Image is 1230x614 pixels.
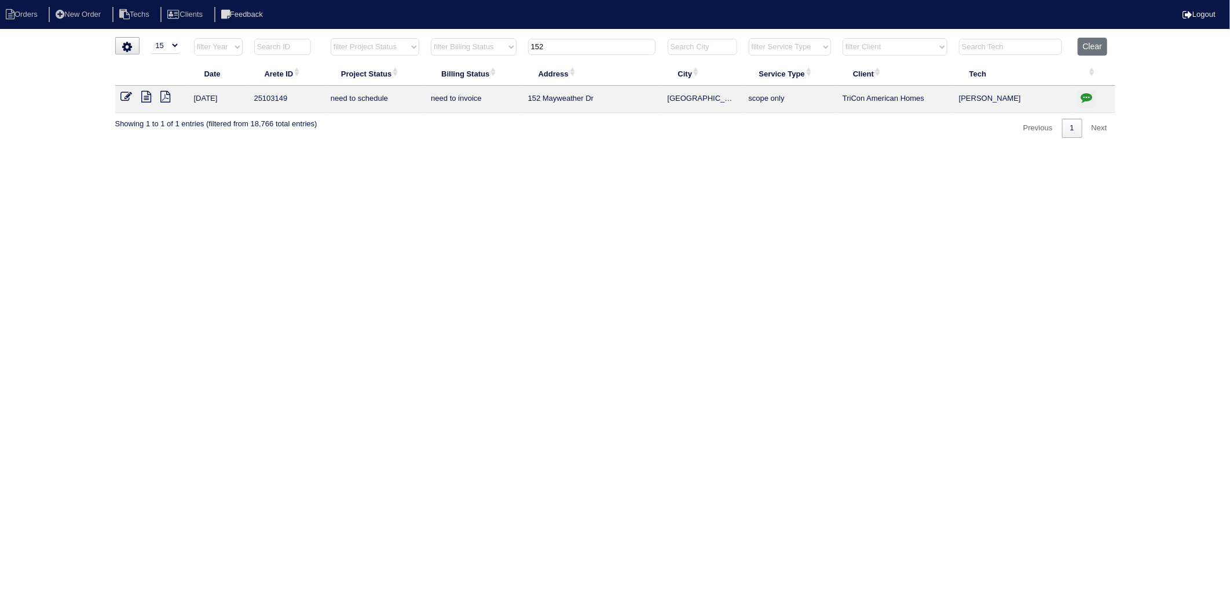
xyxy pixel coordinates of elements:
th: : activate to sort column ascending [1072,61,1115,86]
input: Search Tech [959,39,1062,55]
button: Clear [1078,38,1107,56]
a: Previous [1015,119,1061,138]
input: Search ID [254,39,311,55]
th: City: activate to sort column ascending [662,61,743,86]
a: 1 [1062,119,1082,138]
td: scope only [743,86,837,113]
input: Search Address [528,39,656,55]
td: 25103149 [248,86,325,113]
a: Clients [160,10,212,19]
td: 152 Mayweather Dr [522,86,662,113]
th: Date [188,61,248,86]
li: New Order [49,7,110,23]
td: [PERSON_NAME] [953,86,1072,113]
th: Arete ID: activate to sort column ascending [248,61,325,86]
td: [GEOGRAPHIC_DATA] [662,86,743,113]
td: TriCon American Homes [837,86,953,113]
li: Feedback [214,7,272,23]
td: need to invoice [425,86,522,113]
th: Tech [953,61,1072,86]
li: Clients [160,7,212,23]
th: Client: activate to sort column ascending [837,61,953,86]
li: Techs [112,7,159,23]
a: New Order [49,10,110,19]
th: Address: activate to sort column ascending [522,61,662,86]
th: Billing Status: activate to sort column ascending [425,61,522,86]
th: Service Type: activate to sort column ascending [743,61,837,86]
a: Techs [112,10,159,19]
div: Showing 1 to 1 of 1 entries (filtered from 18,766 total entries) [115,113,317,129]
td: need to schedule [325,86,425,113]
th: Project Status: activate to sort column ascending [325,61,425,86]
a: Next [1083,119,1115,138]
a: Logout [1183,10,1216,19]
td: [DATE] [188,86,248,113]
input: Search City [668,39,737,55]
